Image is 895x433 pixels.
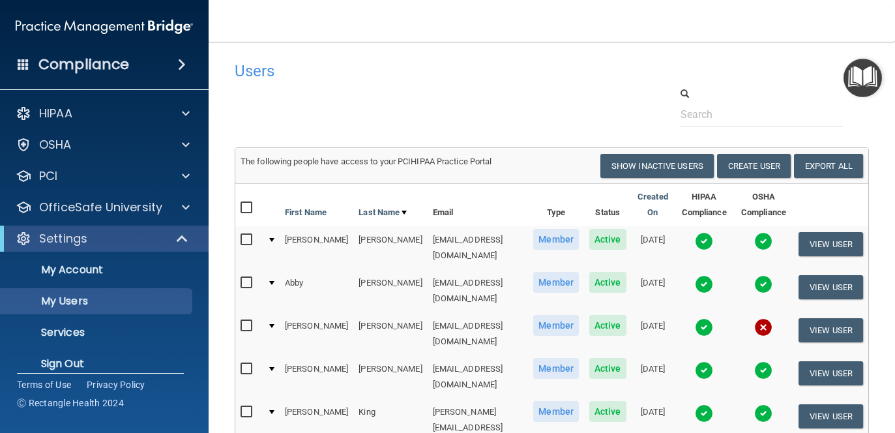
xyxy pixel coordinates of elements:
[589,401,626,422] span: Active
[754,232,772,250] img: tick.e7d51cea.svg
[39,168,57,184] p: PCI
[17,396,124,410] span: Ⓒ Rectangle Health 2024
[844,59,882,97] button: Open Resource Center
[695,275,713,293] img: tick.e7d51cea.svg
[16,168,190,184] a: PCI
[39,137,72,153] p: OSHA
[428,226,529,269] td: [EMAIL_ADDRESS][DOMAIN_NAME]
[632,355,675,398] td: [DATE]
[280,312,353,355] td: [PERSON_NAME]
[589,229,626,250] span: Active
[528,184,584,226] th: Type
[39,106,72,121] p: HIPAA
[799,318,863,342] button: View User
[632,312,675,355] td: [DATE]
[8,326,186,339] p: Services
[359,205,407,220] a: Last Name
[285,205,327,220] a: First Name
[428,355,529,398] td: [EMAIL_ADDRESS][DOMAIN_NAME]
[280,226,353,269] td: [PERSON_NAME]
[533,272,579,293] span: Member
[533,229,579,250] span: Member
[589,315,626,336] span: Active
[428,269,529,312] td: [EMAIL_ADDRESS][DOMAIN_NAME]
[681,102,843,127] input: Search
[734,184,793,226] th: OSHA Compliance
[754,404,772,423] img: tick.e7d51cea.svg
[280,355,353,398] td: [PERSON_NAME]
[695,318,713,336] img: tick.e7d51cea.svg
[632,269,675,312] td: [DATE]
[17,378,71,391] a: Terms of Use
[16,200,190,215] a: OfficeSafe University
[428,184,529,226] th: Email
[16,231,189,246] a: Settings
[632,226,675,269] td: [DATE]
[799,361,863,385] button: View User
[353,269,427,312] td: [PERSON_NAME]
[695,232,713,250] img: tick.e7d51cea.svg
[241,157,492,166] span: The following people have access to your PCIHIPAA Practice Portal
[695,404,713,423] img: tick.e7d51cea.svg
[533,358,579,379] span: Member
[39,231,87,246] p: Settings
[353,312,427,355] td: [PERSON_NAME]
[533,401,579,422] span: Member
[428,312,529,355] td: [EMAIL_ADDRESS][DOMAIN_NAME]
[16,14,193,40] img: PMB logo
[799,232,863,256] button: View User
[589,358,626,379] span: Active
[280,269,353,312] td: Abby
[8,263,186,276] p: My Account
[717,154,791,178] button: Create User
[533,315,579,336] span: Member
[799,275,863,299] button: View User
[16,106,190,121] a: HIPAA
[754,318,772,336] img: cross.ca9f0e7f.svg
[589,272,626,293] span: Active
[39,200,162,215] p: OfficeSafe University
[600,154,714,178] button: Show Inactive Users
[8,357,186,370] p: Sign Out
[794,154,863,178] a: Export All
[87,378,145,391] a: Privacy Policy
[754,361,772,380] img: tick.e7d51cea.svg
[8,295,186,308] p: My Users
[353,226,427,269] td: [PERSON_NAME]
[353,355,427,398] td: [PERSON_NAME]
[637,189,669,220] a: Created On
[695,361,713,380] img: tick.e7d51cea.svg
[584,184,632,226] th: Status
[674,184,734,226] th: HIPAA Compliance
[38,55,129,74] h4: Compliance
[754,275,772,293] img: tick.e7d51cea.svg
[799,404,863,428] button: View User
[235,63,596,80] h4: Users
[16,137,190,153] a: OSHA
